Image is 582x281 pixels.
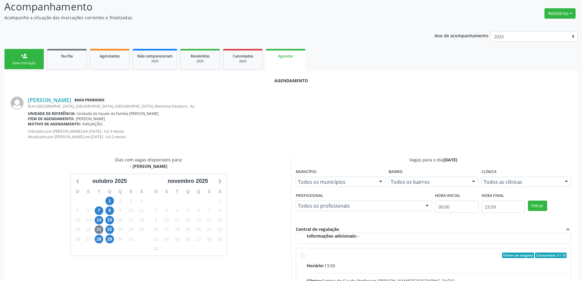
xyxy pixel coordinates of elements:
[215,225,224,234] span: sábado, 22 de novembro de 2025
[481,167,496,177] label: Clínica
[104,187,115,196] div: Q
[215,216,224,224] span: sábado, 15 de novembro de 2025
[205,225,213,234] span: sexta-feira, 21 de novembro de 2025
[205,235,213,243] span: sexta-feira, 28 de novembro de 2025
[116,216,125,224] span: quinta-feira, 16 de outubro de 2025
[105,225,114,234] span: quarta-feira, 22 de outubro de 2025
[162,225,171,234] span: segunda-feira, 17 de novembro de 2025
[28,129,571,139] p: Solicitado por [PERSON_NAME] em [DATE] - há 3 meses Atualizado por [PERSON_NAME] em [DATE] - há 2...
[137,206,146,215] span: sábado, 11 de outubro de 2025
[278,54,293,59] span: Agendar
[28,104,571,109] div: RUA [GEOGRAPHIC_DATA], [GEOGRAPHIC_DATA], [GEOGRAPHIC_DATA], Marechal Deodoro - AL
[228,59,258,64] div: 2025
[172,187,182,196] div: T
[95,216,103,224] span: terça-feira, 14 de outubro de 2025
[152,225,160,234] span: domingo, 16 de novembro de 2025
[194,216,203,224] span: quinta-feira, 13 de novembro de 2025
[116,225,125,234] span: quinta-feira, 23 de outubro de 2025
[73,225,82,234] span: domingo, 19 de outubro de 2025
[182,187,193,196] div: Q
[161,187,172,196] div: S
[73,97,106,103] span: Baixa Prioridade
[391,179,466,185] span: Todos os bairros
[137,216,146,224] span: sábado, 18 de outubro de 2025
[435,191,460,201] label: Hora inicial
[298,203,419,209] span: Todos os profissionais
[481,201,525,213] input: Selecione o horário
[162,206,171,215] span: segunda-feira, 3 de novembro de 2025
[84,216,93,224] span: segunda-feira, 13 de outubro de 2025
[435,201,478,213] input: Selecione o horário
[215,235,224,243] span: sábado, 29 de novembro de 2025
[184,225,192,234] span: quarta-feira, 19 de novembro de 2025
[184,206,192,215] span: quarta-feira, 5 de novembro de 2025
[214,187,225,196] div: S
[434,31,489,39] p: Ano de acompanhamento
[152,244,160,253] span: domingo, 30 de novembro de 2025
[136,187,147,196] div: S
[205,216,213,224] span: sexta-feira, 14 de novembro de 2025
[484,179,559,185] span: Todos as clínicas
[95,225,103,234] span: terça-feira, 21 de outubro de 2025
[100,54,120,59] span: Agendados
[90,177,129,185] div: outubro 2025
[137,197,146,205] span: sábado, 4 de outubro de 2025
[296,226,339,233] div: Central de regulação
[502,253,534,258] span: Ordem de chegada
[28,121,81,127] b: Motivo de agendamento:
[116,197,125,205] span: quinta-feira, 2 de outubro de 2025
[296,157,572,163] div: Vagas para o dia
[194,206,203,215] span: quinta-feira, 6 de novembro de 2025
[73,216,82,224] span: domingo, 12 de outubro de 2025
[481,191,504,201] label: Hora final
[76,116,105,121] span: [PERSON_NAME]
[105,216,114,224] span: quarta-feira, 15 de outubro de 2025
[152,235,160,243] span: domingo, 23 de novembro de 2025
[116,235,125,243] span: quinta-feira, 30 de outubro de 2025
[21,53,27,59] div: person_add
[11,97,24,109] img: img
[544,8,576,19] button: Relatórios
[28,97,71,103] a: [PERSON_NAME]
[137,54,173,59] span: Não compareceram
[191,54,210,59] span: Resolvidos
[28,111,75,116] b: Unidade de referência:
[184,216,192,224] span: quarta-feira, 12 de novembro de 2025
[73,235,82,243] span: domingo, 26 de outubro de 2025
[105,197,114,205] span: quarta-feira, 1 de outubro de 2025
[307,233,567,239] div: --
[205,206,213,215] span: sexta-feira, 7 de novembro de 2025
[61,54,73,59] span: Na fila
[162,235,171,243] span: segunda-feira, 24 de novembro de 2025
[165,177,210,185] div: novembro 2025
[115,187,126,196] div: Q
[296,191,323,201] label: Profissional
[126,225,135,234] span: sexta-feira, 24 de outubro de 2025
[126,197,135,205] span: sexta-feira, 3 de outubro de 2025
[152,206,160,215] span: domingo, 2 de novembro de 2025
[389,167,403,177] label: Bairro
[173,206,181,215] span: terça-feira, 4 de novembro de 2025
[185,59,215,64] div: 2025
[565,226,571,233] i: expand_less
[126,216,135,224] span: sexta-feira, 17 de outubro de 2025
[173,225,181,234] span: terça-feira, 18 de novembro de 2025
[307,233,357,239] span: Informações adicionais:
[105,206,114,215] span: quarta-feira, 8 de outubro de 2025
[204,187,214,196] div: S
[84,225,93,234] span: segunda-feira, 20 de outubro de 2025
[173,235,181,243] span: terça-feira, 25 de novembro de 2025
[4,14,406,21] p: Acompanhe a situação das marcações correntes e finalizadas
[84,206,93,215] span: segunda-feira, 6 de outubro de 2025
[126,187,136,196] div: S
[296,167,317,177] label: Município
[95,235,103,243] span: terça-feira, 28 de outubro de 2025
[215,197,224,205] span: sábado, 1 de novembro de 2025
[95,206,103,215] span: terça-feira, 7 de outubro de 2025
[83,187,94,196] div: S
[77,111,159,116] span: Unidade de Saude da Familia [PERSON_NAME]
[193,187,204,196] div: Q
[126,235,135,243] span: sexta-feira, 31 de outubro de 2025
[72,187,83,196] div: D
[115,163,183,169] div: - [PERSON_NAME]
